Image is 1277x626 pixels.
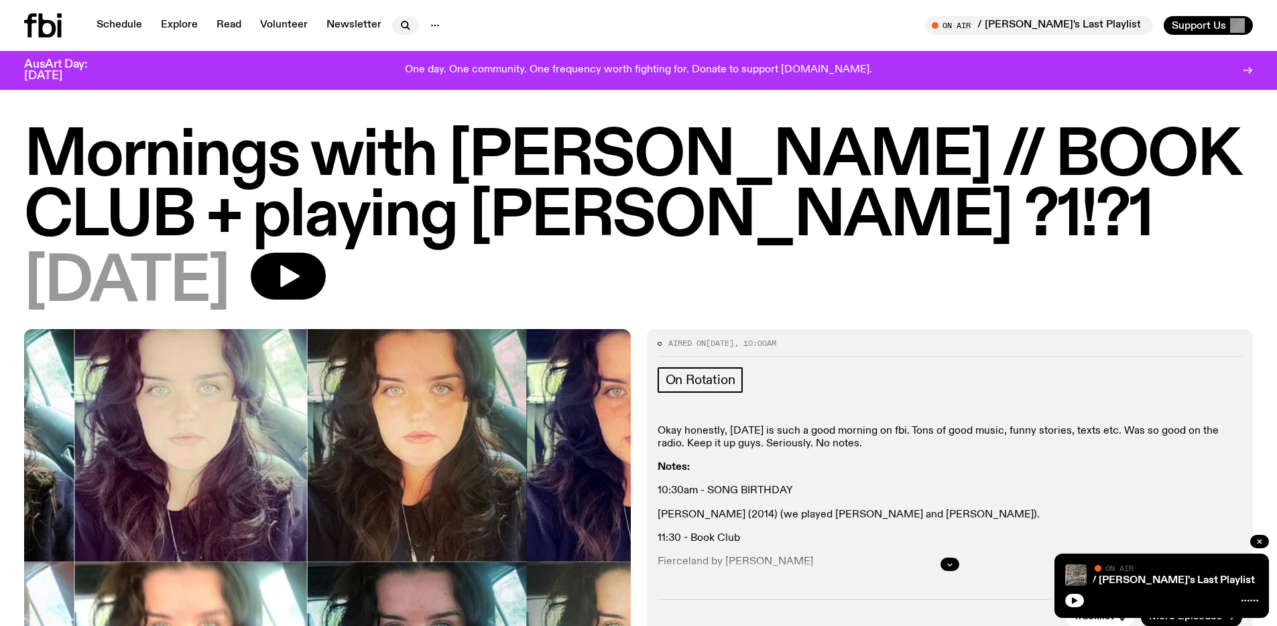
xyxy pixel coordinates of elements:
strong: Notes: [658,462,690,473]
p: Okay honestly, [DATE] is such a good morning on fbi. Tons of good music, funny stories, texts etc... [658,425,1243,450]
a: Newsletter [318,16,389,35]
h1: Mornings with [PERSON_NAME] // BOOK CLUB + playing [PERSON_NAME] ?1!?1 [24,127,1253,247]
button: Support Us [1164,16,1253,35]
span: On Rotation [666,373,735,387]
p: 11:30 - Book Club [658,532,1243,545]
a: Read [208,16,249,35]
p: One day. One community. One frequency worth fighting for. Donate to support [DOMAIN_NAME]. [405,64,872,76]
span: [DATE] [24,253,229,313]
a: Schedule [88,16,150,35]
span: [DATE] [706,338,734,349]
a: On Rotation [658,367,743,393]
p: [PERSON_NAME] (2014) (we played [PERSON_NAME] and [PERSON_NAME]). [658,509,1243,521]
button: On AirThe Playlist / [PERSON_NAME]'s Last Playlist :'( w/ [PERSON_NAME], [PERSON_NAME], [PERSON_N... [925,16,1153,35]
img: A corner shot of the fbi music library [1065,564,1087,586]
h3: AusArt Day: [DATE] [24,59,110,82]
span: , 10:00am [734,338,776,349]
p: 10:30am - SONG BIRTHDAY [658,485,1243,497]
span: Support Us [1172,19,1226,32]
a: Explore [153,16,206,35]
span: On Air [1105,564,1134,572]
a: Volunteer [252,16,316,35]
span: Aired on [668,338,706,349]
